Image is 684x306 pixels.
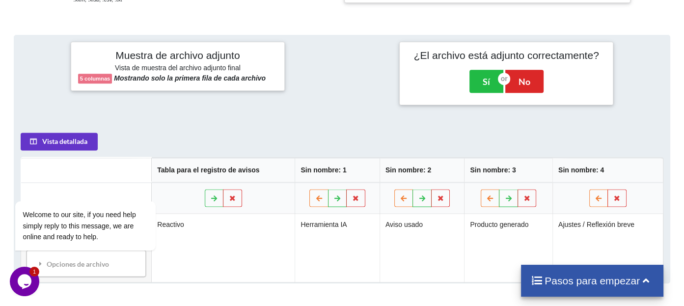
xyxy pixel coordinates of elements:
[301,221,347,228] font: Herramienta IA
[115,64,241,72] font: Vista de muestra del archivo adjunto final
[42,137,87,145] font: Vista detallada
[469,70,503,92] button: Sí
[47,259,109,268] font: Opciones de archivo
[558,167,604,174] font: Sin nombre: 4
[470,221,529,228] font: Producto generado
[10,267,41,296] iframe: widget de chat
[80,76,110,82] font: 5 columnas
[157,167,259,174] font: Tabla para el registro de avisos
[414,50,599,61] font: ¿El archivo está adjunto correctamente?
[10,146,187,262] iframe: widget de chat
[385,167,431,174] font: Sin nombre: 2
[115,50,240,61] font: Muestra de archivo adjunto
[470,167,516,174] font: Sin nombre: 3
[114,74,266,82] font: Mostrando solo la primera fila de cada archivo
[519,76,530,87] font: No
[505,70,544,92] button: No
[301,167,347,174] font: Sin nombre: 1
[483,76,490,87] font: Sí
[545,275,640,286] font: Pasos para empezar
[558,221,634,228] font: Ajustes / Reflexión breve
[385,221,423,228] font: Aviso usado
[21,133,98,150] button: Vista detallada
